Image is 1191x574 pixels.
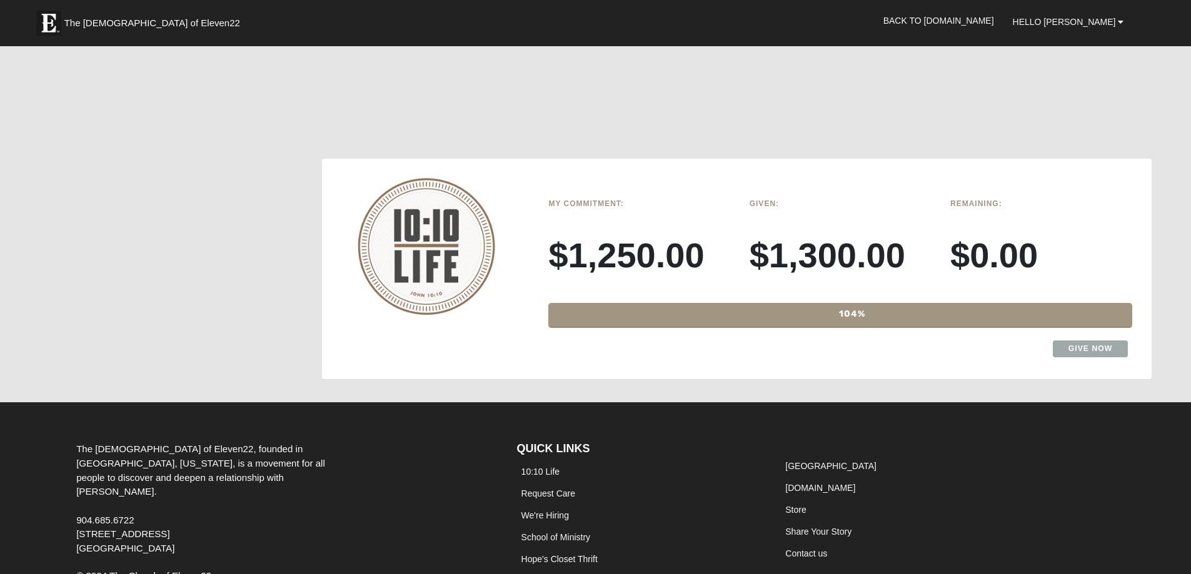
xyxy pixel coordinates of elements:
img: 10-10-Life-logo-round-no-scripture.png [358,178,495,315]
a: [DOMAIN_NAME] [785,483,855,493]
h6: Remaining: [950,199,1132,208]
a: Share Your Story [785,527,852,537]
div: 104% [549,304,1155,327]
a: 10:10 Life [521,467,560,477]
h3: $1,250.00 [548,234,730,276]
a: The [DEMOGRAPHIC_DATA] of Eleven22 [30,4,280,36]
h3: $0.00 [950,234,1132,276]
span: [GEOGRAPHIC_DATA] [76,543,174,553]
a: Give Now [1053,340,1128,357]
h3: $1,300.00 [750,234,932,276]
div: The [DEMOGRAPHIC_DATA] of Eleven22, founded in [GEOGRAPHIC_DATA], [US_STATE], is a movement for a... [67,442,361,556]
span: The [DEMOGRAPHIC_DATA] of Eleven22 [64,17,240,29]
span: Hello [PERSON_NAME] [1013,17,1116,27]
h6: Given: [750,199,932,208]
a: Back to [DOMAIN_NAME] [874,5,1003,36]
a: We're Hiring [521,510,569,520]
a: School of Ministry [521,532,590,542]
a: Store [785,505,806,515]
img: Eleven22 logo [36,11,61,36]
a: [GEOGRAPHIC_DATA] [785,461,877,471]
h4: QUICK LINKS [517,442,763,456]
a: Request Care [521,488,575,498]
a: Hope's Closet Thrift [521,554,598,564]
a: Contact us [785,548,827,558]
h6: My Commitment: [548,199,730,208]
a: Hello [PERSON_NAME] [1003,6,1133,37]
